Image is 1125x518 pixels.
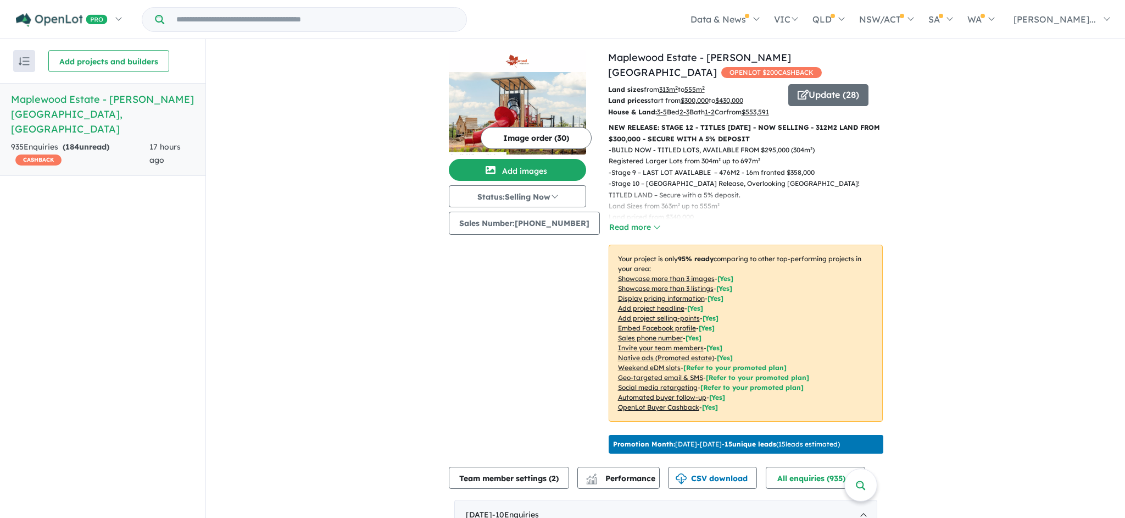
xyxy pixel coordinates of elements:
div: 935 Enquir ies [11,141,149,167]
span: 2 [552,473,556,483]
sup: 2 [675,85,678,91]
p: Bed Bath Car from [608,107,780,118]
span: 17 hours ago [149,142,181,165]
a: Maplewood Estate - Melton South LogoMaplewood Estate - Melton South [449,50,586,155]
img: bar-chart.svg [586,477,597,484]
u: $ 430,000 [715,96,743,104]
u: Showcase more than 3 images [618,274,715,283]
a: Maplewood Estate - [PERSON_NAME][GEOGRAPHIC_DATA] [608,51,791,79]
img: Maplewood Estate - Melton South [449,72,586,155]
span: [PERSON_NAME]... [1013,14,1096,25]
p: - Stage 9 – LAST LOT AVAILABLE – 476M2 - 16m fronted $358,000 [609,167,892,178]
h5: Maplewood Estate - [PERSON_NAME][GEOGRAPHIC_DATA] , [GEOGRAPHIC_DATA] [11,92,194,136]
u: Add project selling-points [618,314,700,322]
p: from [608,84,780,95]
span: [ Yes ] [717,274,733,283]
u: Native ads (Promoted estate) [618,354,714,362]
span: [Yes] [717,354,733,362]
b: Land prices [608,96,648,104]
p: start from [608,95,780,106]
u: 555 m [684,85,705,93]
p: - BUILD NOW - TITLED LOTS, AVAILABLE FROM $295,000 (304m²) Registered Larger Lots from 304m² up t... [609,145,892,167]
sup: 2 [702,85,705,91]
span: [Yes] [709,393,725,401]
u: 313 m [659,85,678,93]
span: OPENLOT $ 200 CASHBACK [721,67,822,78]
span: [Yes] [702,403,718,411]
img: Openlot PRO Logo White [16,13,108,27]
img: sort.svg [19,57,30,65]
button: Status:Selling Now [449,185,586,207]
u: Geo-targeted email & SMS [618,373,703,382]
u: Display pricing information [618,294,705,302]
b: Promotion Month: [613,440,675,448]
span: [Refer to your promoted plan] [683,363,787,372]
u: Embed Facebook profile [618,324,696,332]
u: Invite your team members [618,344,704,352]
span: to [709,96,743,104]
button: Add projects and builders [48,50,169,72]
u: Add project headline [618,304,684,312]
b: 15 unique leads [725,440,776,448]
b: House & Land: [608,108,657,116]
b: Land sizes [608,85,644,93]
span: 184 [65,142,79,152]
button: Add images [449,159,586,181]
u: 2-3 [680,108,689,116]
span: [Refer to your promoted plan] [700,383,804,392]
p: - Stage 10 – [GEOGRAPHIC_DATA] Release, Overlooking [GEOGRAPHIC_DATA]! TITLED LAND – Secure with ... [609,178,892,234]
span: [ Yes ] [708,294,723,302]
u: Automated buyer follow-up [618,393,706,401]
u: Social media retargeting [618,383,698,392]
span: [ Yes ] [687,304,703,312]
img: download icon [676,473,687,484]
span: [ Yes ] [706,344,722,352]
span: to [678,85,705,93]
span: [ Yes ] [703,314,719,322]
span: Performance [588,473,655,483]
input: Try estate name, suburb, builder or developer [166,8,464,31]
img: line-chart.svg [586,473,596,480]
img: Maplewood Estate - Melton South Logo [453,54,582,68]
u: Weekend eDM slots [618,363,681,372]
u: $ 300,000 [681,96,709,104]
u: Sales phone number [618,334,683,342]
u: 1-2 [705,108,715,116]
button: Image order (30) [481,127,592,149]
p: Your project is only comparing to other top-performing projects in your area: - - - - - - - - - -... [609,245,883,422]
button: Read more [609,221,660,234]
span: CASHBACK [15,155,62,166]
u: 3-5 [657,108,667,116]
button: CSV download [668,467,757,489]
span: [Refer to your promoted plan] [706,373,809,382]
p: [DATE] - [DATE] - ( 15 leads estimated) [613,439,840,449]
u: Showcase more than 3 listings [618,284,714,293]
button: Performance [577,467,660,489]
b: 95 % ready [678,255,714,263]
span: [ Yes ] [699,324,715,332]
button: Team member settings (2) [449,467,569,489]
u: $ 553,591 [742,108,769,116]
span: [ Yes ] [716,284,732,293]
u: OpenLot Buyer Cashback [618,403,699,411]
button: Sales Number:[PHONE_NUMBER] [449,212,600,235]
button: All enquiries (935) [766,467,865,489]
span: [ Yes ] [686,334,701,342]
button: Update (28) [788,84,868,106]
p: NEW RELEASE: STAGE 12 - TITLES [DATE] - NOW SELLING - 312M2 LAND FROM $300,000 - SECURE WITH A 5%... [609,122,883,145]
strong: ( unread) [63,142,109,152]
